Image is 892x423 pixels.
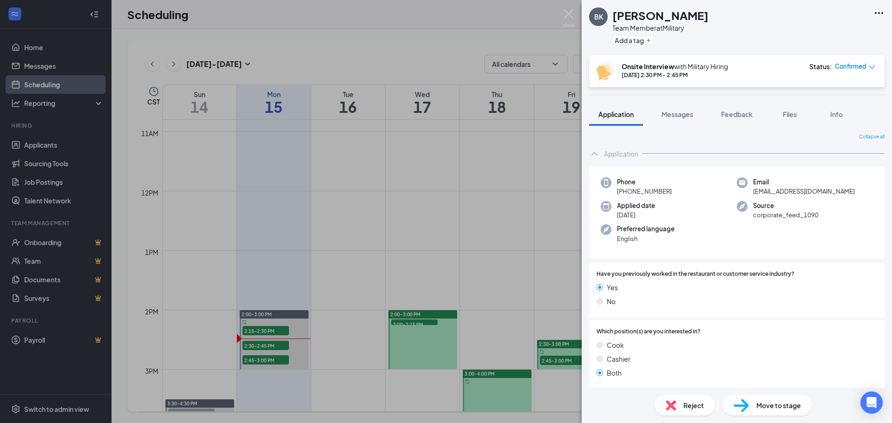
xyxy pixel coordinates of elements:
div: BK [594,12,603,21]
span: [PHONE_NUMBER] [617,187,672,196]
span: English [617,234,675,243]
span: Cook [607,340,624,350]
div: Status : [809,62,832,71]
span: Both [607,368,622,378]
h1: [PERSON_NAME] [612,7,708,23]
span: No [607,296,616,306]
span: corporate_feed_1090 [753,210,819,220]
span: Applied date [617,201,655,210]
div: Application [604,149,638,158]
span: Yes [607,282,618,293]
div: with Military Hiring [622,62,728,71]
span: Application [598,110,634,118]
span: [EMAIL_ADDRESS][DOMAIN_NAME] [753,187,855,196]
span: Have you previously worked in the restaurant or customer service industry? [597,270,794,279]
span: Confirmed [835,62,866,71]
span: Files [783,110,797,118]
span: Email [753,177,855,187]
span: Reject [683,400,704,410]
span: Messages [662,110,693,118]
div: [DATE] 2:30 PM - 2:45 PM [622,71,728,79]
span: Which position(s) are you interested in? [597,327,701,336]
span: Preferred language [617,224,675,234]
span: Info [830,110,843,118]
span: Source [753,201,819,210]
span: Feedback [721,110,753,118]
span: Move to stage [756,400,801,410]
span: Cashier [607,354,630,364]
div: Open Intercom Messenger [860,391,883,414]
span: down [869,64,875,71]
span: Phone [617,177,672,187]
span: [DATE] [617,210,655,220]
svg: ChevronUp [589,148,600,159]
div: Team Member at Military [612,23,708,33]
b: Onsite Interview [622,62,674,71]
button: PlusAdd a tag [612,35,654,45]
svg: Ellipses [873,7,885,19]
svg: Plus [646,38,651,43]
span: Collapse all [859,133,885,141]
